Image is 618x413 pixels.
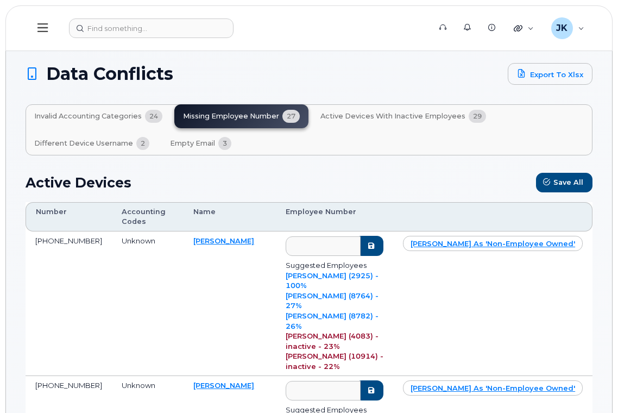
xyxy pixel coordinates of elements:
[286,260,384,271] div: Suggested Employees
[34,112,142,121] span: Invalid Accounting Categories
[112,202,184,232] th: Accounting Codes
[286,291,379,310] a: [PERSON_NAME] (8764) - 27%
[403,380,583,396] a: [PERSON_NAME] as 'non-employee owned'
[469,110,486,123] span: 29
[26,202,112,232] th: Number
[193,381,254,390] a: [PERSON_NAME]
[320,112,465,121] span: Active Devices with Inactive Employees
[112,231,184,376] td: Unknown
[276,202,394,232] th: Employee Number
[553,177,583,187] span: Save All
[286,311,379,330] a: [PERSON_NAME] (8782) - 26%
[170,139,215,148] span: Empty Email
[403,236,583,251] a: [PERSON_NAME] as 'non-employee owned'
[286,271,379,290] a: [PERSON_NAME] (2925) - 100%
[536,173,592,192] button: Save All
[286,331,379,351] a: [PERSON_NAME] (4083) - inactive - 23%
[46,66,173,82] span: Data Conflicts
[218,137,231,150] span: 3
[193,236,254,245] a: [PERSON_NAME]
[145,110,162,123] span: 24
[26,231,112,376] td: [PHONE_NUMBER]
[34,139,133,148] span: Different Device Username
[508,63,592,85] a: Export to Xlsx
[184,202,275,232] th: Name
[26,174,131,191] h2: Active Devices
[286,352,383,371] a: [PERSON_NAME] (10914) - inactive - 22%
[136,137,149,150] span: 2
